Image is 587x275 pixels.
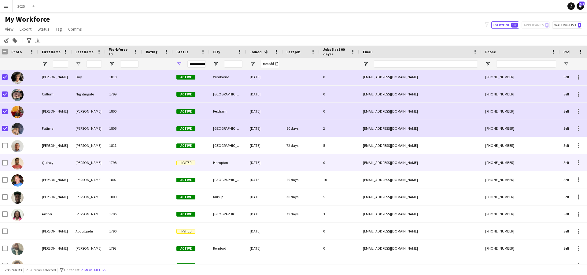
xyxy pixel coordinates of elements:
[11,123,24,135] img: Fatima Abdi
[11,260,24,272] img: Hifzan Lawrence
[246,240,283,257] div: [DATE]
[120,60,138,68] input: Workforce ID Filter Input
[250,50,262,54] span: Joined
[72,240,105,257] div: [PERSON_NAME]
[323,47,348,56] span: Jobs (last 90 days)
[38,154,72,171] div: Quincy
[359,257,482,274] div: [EMAIL_ADDRESS][DOMAIN_NAME]
[53,60,68,68] input: First Name Filter Input
[5,15,50,24] span: My Workforce
[176,212,195,217] span: Active
[283,171,319,188] div: 29 days
[246,171,283,188] div: [DATE]
[11,89,24,101] img: Callum Nightingale
[482,223,560,240] div: [PHONE_NUMBER]
[209,69,246,85] div: Wimborne
[176,246,195,251] span: Active
[176,61,182,67] button: Open Filter Menu
[246,103,283,120] div: [DATE]
[72,137,105,154] div: [PERSON_NAME]
[359,240,482,257] div: [EMAIL_ADDRESS][DOMAIN_NAME]
[26,268,56,272] span: 239 items selected
[319,188,359,205] div: 5
[577,2,584,10] a: 772
[72,103,105,120] div: [PERSON_NAME]
[11,140,24,152] img: Martin Cheng
[319,240,359,257] div: 0
[209,120,246,137] div: [GEOGRAPHIC_DATA]
[286,50,300,54] span: Last job
[213,61,219,67] button: Open Filter Menu
[105,86,142,102] div: 1799
[13,0,30,12] button: 2025
[319,137,359,154] div: 5
[563,50,576,54] span: Profile
[482,137,560,154] div: [PHONE_NUMBER]
[176,229,195,234] span: Invited
[176,195,195,199] span: Active
[319,206,359,222] div: 3
[496,60,556,68] input: Phone Filter Input
[176,92,195,97] span: Active
[209,137,246,154] div: [GEOGRAPHIC_DATA]
[38,223,72,240] div: [PERSON_NAME]
[485,61,491,67] button: Open Filter Menu
[42,50,61,54] span: First Name
[482,69,560,85] div: [PHONE_NUMBER]
[246,137,283,154] div: [DATE]
[563,61,569,67] button: Open Filter Menu
[20,26,31,32] span: Export
[176,143,195,148] span: Active
[283,206,319,222] div: 79 days
[38,257,72,274] div: Hifzan
[246,206,283,222] div: [DATE]
[482,188,560,205] div: [PHONE_NUMBER]
[38,103,72,120] div: [PERSON_NAME]
[359,154,482,171] div: [EMAIL_ADDRESS][DOMAIN_NAME]
[246,86,283,102] div: [DATE]
[246,188,283,205] div: [DATE]
[552,21,582,29] button: Waiting list1
[17,25,34,33] a: Export
[209,188,246,205] div: Ruislip
[359,206,482,222] div: [EMAIL_ADDRESS][DOMAIN_NAME]
[246,120,283,137] div: [DATE]
[72,223,105,240] div: Abdulqadir
[68,26,82,32] span: Comms
[76,61,81,67] button: Open Filter Menu
[246,223,283,240] div: [DATE]
[105,137,142,154] div: 1811
[72,120,105,137] div: [PERSON_NAME]
[11,243,24,255] img: Darius KENNEDY
[72,171,105,188] div: [PERSON_NAME]
[213,50,220,54] span: City
[66,25,84,33] a: Comms
[283,188,319,205] div: 30 days
[105,103,142,120] div: 1800
[176,109,195,114] span: Active
[176,75,195,80] span: Active
[72,154,105,171] div: [PERSON_NAME]
[105,257,142,274] div: 1788
[283,120,319,137] div: 80 days
[359,120,482,137] div: [EMAIL_ADDRESS][DOMAIN_NAME]
[11,174,24,187] img: Tony Tompkins
[209,154,246,171] div: Hampton
[11,191,24,204] img: Tyrell Stephenson
[482,120,560,137] div: [PHONE_NUMBER]
[482,86,560,102] div: [PHONE_NUMBER]
[176,50,188,54] span: Status
[176,161,195,165] span: Invited
[363,50,373,54] span: Email
[359,137,482,154] div: [EMAIL_ADDRESS][DOMAIN_NAME]
[578,23,581,28] span: 1
[209,240,246,257] div: Romford
[363,61,368,67] button: Open Filter Menu
[579,2,585,6] span: 772
[209,206,246,222] div: [GEOGRAPHIC_DATA]
[35,25,52,33] a: Status
[38,137,72,154] div: [PERSON_NAME]
[38,26,50,32] span: Status
[176,178,195,182] span: Active
[482,206,560,222] div: [PHONE_NUMBER]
